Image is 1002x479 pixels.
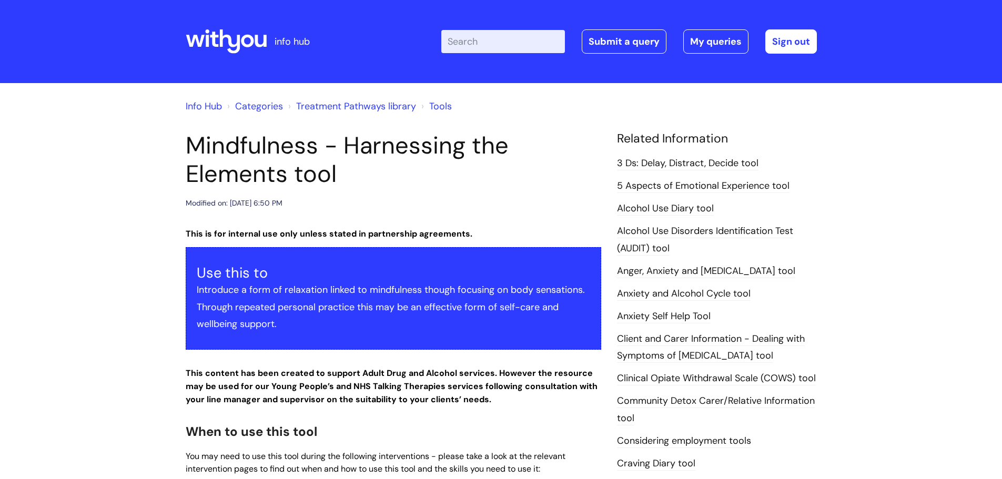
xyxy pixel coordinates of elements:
[617,202,714,216] a: Alcohol Use Diary tool
[683,29,748,54] a: My queries
[617,264,795,278] a: Anger, Anxiety and [MEDICAL_DATA] tool
[186,228,472,239] strong: This is for internal use only unless stated in partnership agreements.
[286,98,416,115] li: Treatment Pathways library
[617,372,816,385] a: Clinical Opiate Withdrawal Scale (COWS) tool
[186,131,601,188] h1: Mindfulness - Harnessing the Elements tool
[617,131,817,146] h4: Related Information
[617,225,793,255] a: Alcohol Use Disorders Identification Test (AUDIT) tool
[617,332,805,363] a: Client and Carer Information - Dealing with Symptoms of [MEDICAL_DATA] tool
[429,100,452,113] a: Tools
[582,29,666,54] a: Submit a query
[617,434,751,448] a: Considering employment tools
[186,451,565,475] span: You may need to use this tool during the following interventions - please take a look at the rele...
[441,30,565,53] input: Search
[197,264,590,281] h3: Use this to
[419,98,452,115] li: Tools
[617,394,815,425] a: Community Detox Carer/Relative Information tool
[296,100,416,113] a: Treatment Pathways library
[765,29,817,54] a: Sign out
[186,197,282,210] div: Modified on: [DATE] 6:50 PM
[617,179,790,193] a: 5 Aspects of Emotional Experience tool
[186,100,222,113] a: Info Hub
[441,29,817,54] div: | -
[235,100,283,113] a: Categories
[617,457,695,471] a: Craving Diary tool
[617,287,751,301] a: Anxiety and Alcohol Cycle tool
[275,33,310,50] p: info hub
[186,423,317,440] span: When to use this tool
[197,281,590,332] p: Introduce a form of relaxation linked to mindfulness though focusing on body sensations. Through ...
[617,157,758,170] a: 3 Ds: Delay, Distract, Decide tool
[617,310,711,323] a: Anxiety Self Help Tool
[186,368,598,405] strong: This content has been created to support Adult Drug and Alcohol services. However the resource ma...
[225,98,283,115] li: Solution home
